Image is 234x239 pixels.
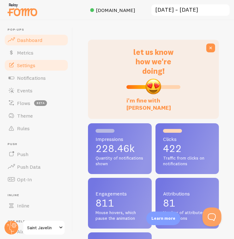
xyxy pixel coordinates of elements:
p: 422 [163,143,212,154]
span: Rules [17,125,30,131]
span: beta [34,100,47,106]
img: fomo-relay-logo-orange.svg [7,2,38,18]
a: Rules [4,122,69,135]
span: Push Data [17,164,41,170]
span: Quantity of notifications shown [96,155,144,166]
label: i'm fine with [PERSON_NAME] [126,91,181,111]
span: Pop-ups [8,28,69,32]
p: Learn more [151,215,175,221]
a: Theme [4,109,69,122]
a: Events [4,84,69,97]
span: Flows [17,100,30,106]
span: Impressions [96,137,144,142]
a: Inline [4,199,69,212]
a: Flows beta [4,97,69,109]
a: Dashboard [4,34,69,46]
span: Saint Javelin [27,224,57,231]
span: let us know how we're doing! [133,47,173,76]
span: Push [17,151,28,157]
span: Push [8,142,69,146]
a: Saint Javelin [23,220,65,235]
span: Metrics [17,50,33,56]
span: Inline [17,202,29,209]
span: Opt-In [17,176,32,183]
img: emoji.png [145,78,162,95]
span: Traffic from clicks on notifications [163,155,212,166]
a: Push Data [4,160,69,173]
a: Notifications [4,72,69,84]
div: Learn more [146,212,180,225]
span: Dashboard [17,37,42,43]
span: Engagements [96,191,144,196]
span: Number of attributed transactions [163,210,212,221]
a: Push [4,148,69,160]
span: Notifications [17,75,46,81]
span: Mouse hovers, which pause the animation [96,210,144,221]
a: Metrics [4,46,69,59]
a: Settings [4,59,69,72]
span: Inline [8,193,69,197]
span: Settings [17,62,35,68]
span: Attributions [163,191,212,196]
p: 81 [163,198,212,208]
span: Events [17,87,32,94]
span: Get Help [8,219,69,224]
p: 228.46k [96,143,144,154]
iframe: Help Scout Beacon - Open [202,207,221,226]
span: Theme [17,113,33,119]
span: Clicks [163,137,212,142]
p: 811 [96,198,144,208]
a: Opt-In [4,173,69,186]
